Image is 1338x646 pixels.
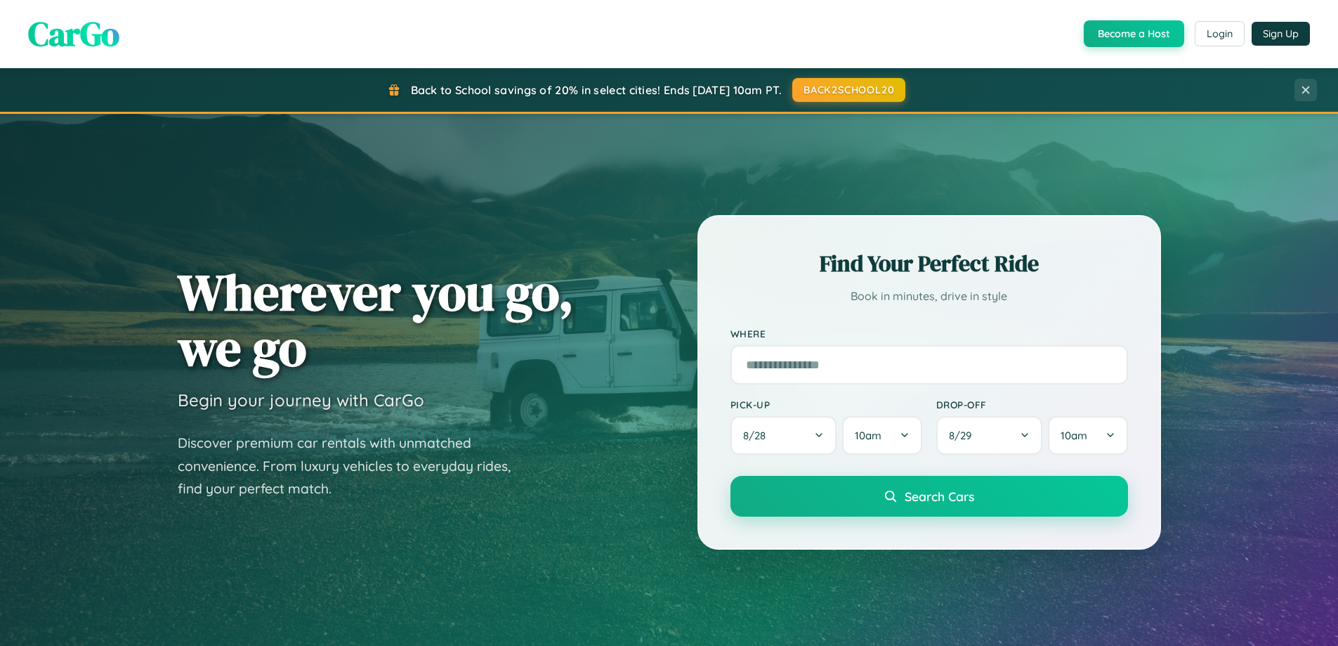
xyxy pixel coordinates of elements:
span: CarGo [28,11,119,57]
p: Discover premium car rentals with unmatched convenience. From luxury vehicles to everyday rides, ... [178,432,529,500]
span: Search Cars [905,489,974,504]
button: 8/28 [730,416,837,455]
button: BACK2SCHOOL20 [792,78,905,102]
span: Back to School savings of 20% in select cities! Ends [DATE] 10am PT. [411,83,782,97]
h1: Wherever you go, we go [178,264,574,375]
button: 10am [1048,416,1127,455]
label: Drop-off [936,399,1128,411]
span: 10am [855,429,881,442]
span: 10am [1061,429,1087,442]
button: Sign Up [1252,22,1310,46]
h3: Begin your journey with CarGo [178,389,424,411]
label: Where [730,328,1128,340]
button: 8/29 [936,416,1043,455]
button: Search Cars [730,476,1128,517]
p: Book in minutes, drive in style [730,286,1128,306]
label: Pick-up [730,399,922,411]
button: 10am [842,416,921,455]
button: Become a Host [1084,20,1184,47]
h2: Find Your Perfect Ride [730,248,1128,279]
button: Login [1195,21,1245,46]
span: 8 / 28 [743,429,773,442]
span: 8 / 29 [949,429,978,442]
